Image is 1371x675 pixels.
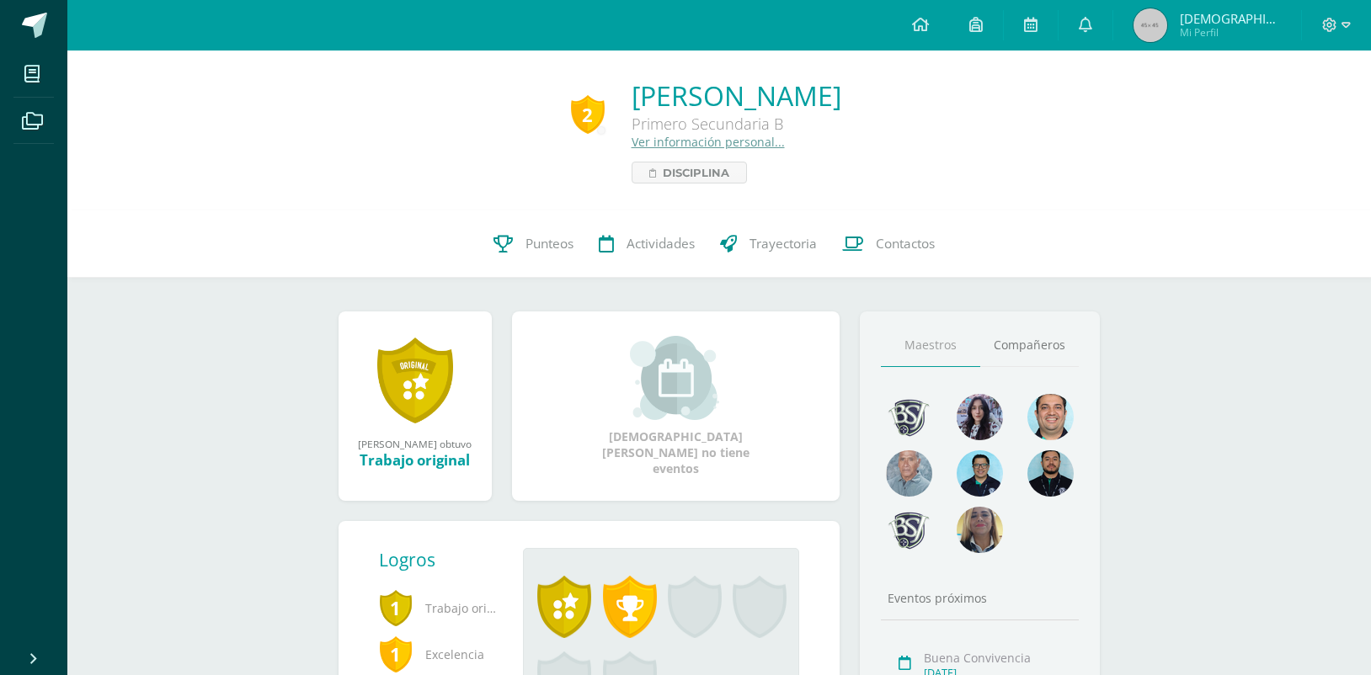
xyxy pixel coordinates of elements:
div: Trabajo original [355,450,475,470]
span: Trayectoria [750,235,817,252]
span: Mi Perfil [1180,25,1281,40]
a: Trayectoria [707,210,830,278]
img: 9eafe38a88bfc982dd86854cc727d639.png [886,394,932,440]
img: 2207c9b573316a41e74c87832a091651.png [1027,450,1074,497]
img: event_small.png [630,336,722,420]
a: [PERSON_NAME] [632,77,841,114]
span: 1 [379,635,413,673]
a: Ver información personal... [632,134,785,150]
a: Actividades [586,210,707,278]
span: Trabajo original [379,585,497,631]
div: Eventos próximos [881,590,1080,606]
img: 55ac31a88a72e045f87d4a648e08ca4b.png [886,450,932,497]
img: d483e71d4e13296e0ce68ead86aec0b8.png [886,507,932,553]
div: Primero Secundaria B [632,114,841,134]
a: Punteos [481,210,586,278]
a: Maestros [881,324,980,367]
span: Punteos [525,235,573,252]
span: Actividades [627,235,695,252]
span: Disciplina [663,162,729,183]
img: 31702bfb268df95f55e840c80866a926.png [957,394,1003,440]
a: Compañeros [980,324,1080,367]
div: [DEMOGRAPHIC_DATA][PERSON_NAME] no tiene eventos [591,336,760,476]
div: [PERSON_NAME] obtuvo [355,437,475,450]
span: 1 [379,588,413,627]
img: 677c00e80b79b0324b531866cf3fa47b.png [1027,394,1074,440]
div: Buena Convivencia [924,650,1075,666]
span: Contactos [876,235,935,252]
img: aa9857ee84d8eb936f6c1e33e7ea3df6.png [957,507,1003,553]
span: [DEMOGRAPHIC_DATA][PERSON_NAME] [1180,10,1281,27]
a: Disciplina [632,162,747,183]
img: d220431ed6a2715784848fdc026b3719.png [957,450,1003,497]
img: 45x45 [1134,8,1167,42]
div: Logros [379,548,510,571]
div: 2 [571,95,605,134]
a: Contactos [830,210,947,278]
